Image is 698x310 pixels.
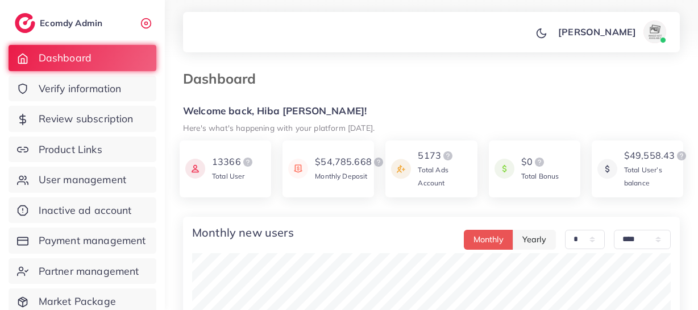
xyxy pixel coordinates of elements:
span: Total Ads Account [418,166,448,187]
a: Dashboard [9,45,156,71]
a: Product Links [9,137,156,163]
img: icon payment [597,149,617,189]
a: Payment management [9,228,156,254]
img: logo [675,149,688,163]
span: Review subscription [39,111,134,126]
span: Monthly Deposit [315,172,367,180]
img: logo [241,155,255,169]
button: Monthly [464,230,513,250]
div: $0 [521,155,559,169]
span: Dashboard [39,51,92,65]
h3: Dashboard [183,71,265,87]
span: Market Package [39,294,116,309]
a: User management [9,167,156,193]
span: Inactive ad account [39,203,132,218]
button: Yearly [513,230,556,250]
img: icon payment [288,155,308,182]
span: Product Links [39,142,102,157]
div: 5173 [418,149,471,163]
a: Partner management [9,258,156,284]
img: logo [372,155,385,169]
span: Total Bonus [521,172,559,180]
img: icon payment [495,155,514,182]
img: icon payment [185,155,205,182]
img: logo [441,149,455,163]
small: Here's what's happening with your platform [DATE]. [183,123,375,133]
a: logoEcomdy Admin [15,13,105,33]
span: User management [39,172,126,187]
a: [PERSON_NAME]avatar [552,20,671,43]
span: Verify information [39,81,122,96]
h2: Ecomdy Admin [40,18,105,28]
img: icon payment [391,149,411,189]
img: logo [15,13,35,33]
a: Review subscription [9,106,156,132]
h4: Monthly new users [192,226,294,239]
a: Inactive ad account [9,197,156,224]
h5: Welcome back, Hiba [PERSON_NAME]! [183,105,680,117]
div: 13366 [212,155,255,169]
span: Total User’s balance [624,166,662,187]
img: logo [533,155,546,169]
p: [PERSON_NAME] [558,25,636,39]
div: $49,558.43 [624,149,689,163]
div: $54,785.668 [315,155,385,169]
span: Partner management [39,264,139,279]
span: Payment management [39,233,146,248]
span: Total User [212,172,245,180]
img: avatar [643,20,666,43]
a: Verify information [9,76,156,102]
